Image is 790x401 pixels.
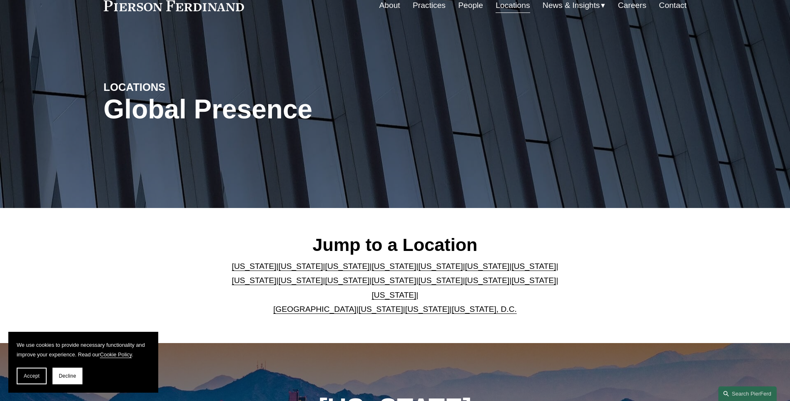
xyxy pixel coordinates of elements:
p: We use cookies to provide necessary functionality and improve your experience. Read our . [17,340,150,359]
a: [GEOGRAPHIC_DATA] [273,305,356,313]
a: [US_STATE] [511,262,556,271]
a: [US_STATE] [325,262,370,271]
section: Cookie banner [8,332,158,393]
a: [US_STATE] [511,276,556,285]
h1: Global Presence [104,94,492,125]
a: [US_STATE] [418,262,463,271]
a: [US_STATE], D.C. [452,305,517,313]
a: [US_STATE] [465,262,509,271]
a: [US_STATE] [372,262,416,271]
a: Cookie Policy [100,351,132,358]
p: | | | | | | | | | | | | | | | | | | [225,259,565,317]
h4: LOCATIONS [104,80,249,94]
a: [US_STATE] [232,262,277,271]
span: Decline [59,373,76,379]
a: [US_STATE] [405,305,450,313]
a: [US_STATE] [372,291,416,299]
button: Decline [52,368,82,384]
a: [US_STATE] [232,276,277,285]
span: Accept [24,373,40,379]
a: [US_STATE] [359,305,403,313]
h2: Jump to a Location [225,234,565,256]
a: [US_STATE] [279,276,323,285]
a: [US_STATE] [418,276,463,285]
a: [US_STATE] [372,276,416,285]
a: Search this site [718,386,777,401]
button: Accept [17,368,47,384]
a: [US_STATE] [325,276,370,285]
a: [US_STATE] [279,262,323,271]
a: [US_STATE] [465,276,509,285]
